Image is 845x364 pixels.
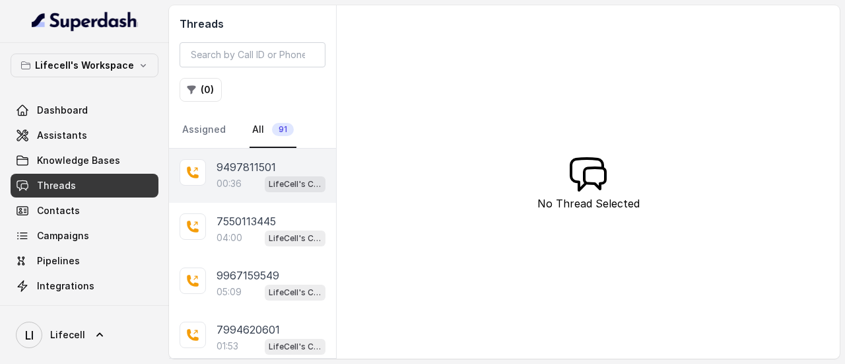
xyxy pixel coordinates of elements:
a: Knowledge Bases [11,149,158,172]
p: 7550113445 [217,213,276,229]
span: Pipelines [37,254,80,268]
a: Assistants [11,124,158,147]
p: LifeCell's Call Assistant [269,232,321,245]
a: Contacts [11,199,158,223]
p: 9497811501 [217,159,276,175]
a: Lifecell [11,316,158,353]
p: 7994620601 [217,322,280,338]
span: 91 [272,123,294,136]
a: Dashboard [11,98,158,122]
button: (0) [180,78,222,102]
p: 01:53 [217,340,238,353]
p: Lifecell's Workspace [35,57,134,73]
a: All91 [250,112,296,148]
span: API Settings [37,305,94,318]
a: Campaigns [11,224,158,248]
span: Lifecell [50,328,85,342]
p: LifeCell's Call Assistant [269,178,321,191]
a: Integrations [11,274,158,298]
nav: Tabs [180,112,325,148]
p: LifeCell's Call Assistant [269,286,321,299]
span: Dashboard [37,104,88,117]
a: Assigned [180,112,228,148]
p: LifeCell's Call Assistant [269,340,321,353]
p: No Thread Selected [537,196,640,211]
img: light.svg [32,11,138,32]
button: Lifecell's Workspace [11,54,158,77]
span: Integrations [37,279,94,293]
span: Contacts [37,204,80,217]
p: 00:36 [217,177,242,190]
a: Pipelines [11,249,158,273]
h2: Threads [180,16,325,32]
p: 05:09 [217,285,242,299]
span: Campaigns [37,229,89,242]
text: LI [25,328,34,342]
input: Search by Call ID or Phone Number [180,42,325,67]
a: API Settings [11,299,158,323]
p: 9967159549 [217,268,279,283]
a: Threads [11,174,158,198]
span: Threads [37,179,76,192]
span: Knowledge Bases [37,154,120,167]
p: 04:00 [217,231,242,244]
span: Assistants [37,129,87,142]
